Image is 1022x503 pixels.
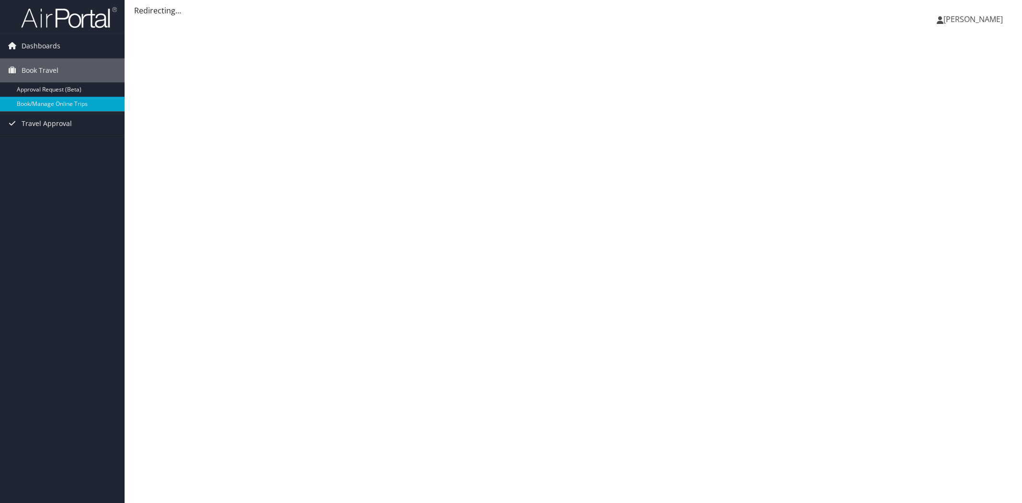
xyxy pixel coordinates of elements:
[134,5,1012,16] div: Redirecting...
[943,14,1003,24] span: [PERSON_NAME]
[22,58,58,82] span: Book Travel
[22,34,60,58] span: Dashboards
[22,112,72,136] span: Travel Approval
[21,6,117,29] img: airportal-logo.png
[937,5,1012,34] a: [PERSON_NAME]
